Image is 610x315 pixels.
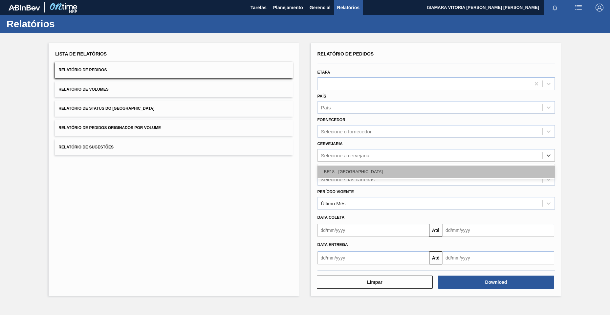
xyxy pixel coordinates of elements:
div: Selecione o fornecedor [321,129,372,134]
button: Até [429,251,442,264]
div: Selecione a cervejaria [321,152,370,158]
span: Relatórios [337,4,359,11]
span: Planejamento [273,4,303,11]
span: Data coleta [317,215,345,220]
label: Etapa [317,70,330,75]
button: Relatório de Sugestões [55,139,293,155]
button: Até [429,224,442,237]
button: Relatório de Pedidos [55,62,293,78]
button: Relatório de Volumes [55,81,293,98]
button: Relatório de Pedidos Originados por Volume [55,120,293,136]
div: Selecione suas carteiras [321,176,375,182]
button: Notificações [544,3,565,12]
button: Download [438,276,554,289]
input: dd/mm/yyyy [317,224,429,237]
span: Lista de Relatórios [55,51,107,56]
img: Logout [596,4,603,11]
input: dd/mm/yyyy [442,251,554,264]
span: Gerencial [310,4,331,11]
div: Último Mês [321,200,346,206]
label: Fornecedor [317,118,345,122]
input: dd/mm/yyyy [317,251,429,264]
label: Período Vigente [317,190,354,194]
h1: Relatórios [7,20,123,28]
span: Relatório de Status do [GEOGRAPHIC_DATA] [58,106,154,111]
div: BR18 - [GEOGRAPHIC_DATA] [317,166,555,178]
label: Cervejaria [317,142,343,146]
span: Data entrega [317,242,348,247]
input: dd/mm/yyyy [442,224,554,237]
button: Relatório de Status do [GEOGRAPHIC_DATA] [55,101,293,117]
span: Tarefas [251,4,267,11]
label: País [317,94,326,99]
button: Limpar [317,276,433,289]
span: Relatório de Pedidos [317,51,374,56]
span: Relatório de Pedidos Originados por Volume [58,125,161,130]
img: TNhmsLtSVTkK8tSr43FrP2fwEKptu5GPRR3wAAAABJRU5ErkJggg== [9,5,40,11]
div: País [321,105,331,110]
span: Relatório de Pedidos [58,68,107,72]
span: Relatório de Volumes [58,87,108,92]
span: Relatório de Sugestões [58,145,114,149]
img: userActions [575,4,582,11]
